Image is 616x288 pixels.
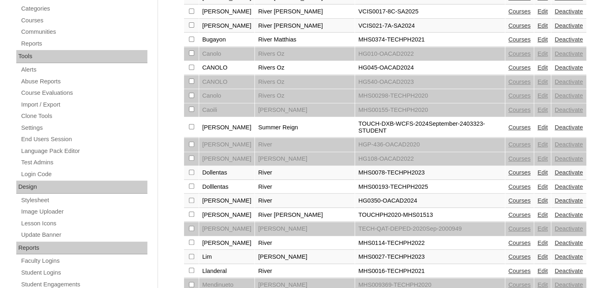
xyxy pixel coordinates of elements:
a: Image Uploader [20,207,147,217]
a: Stylesheet [20,195,147,205]
a: Alerts [20,65,147,75]
a: Edit [537,268,548,274]
a: Courses [509,197,531,204]
a: Courses [509,36,531,43]
td: River Matthias [255,33,355,47]
a: Deactivate [555,36,583,43]
a: Deactivate [555,22,583,29]
td: Rivers Oz [255,61,355,75]
td: River [PERSON_NAME] [255,19,355,33]
a: Deactivate [555,212,583,218]
a: Course Evaluations [20,88,147,98]
a: Communities [20,27,147,37]
a: Courses [509,225,531,232]
td: Rivers Oz [255,89,355,103]
td: VCIS021-7A-SA2024 [355,19,504,33]
a: Courses [509,183,531,190]
td: River [255,138,355,152]
a: Edit [537,50,548,57]
td: [PERSON_NAME] [255,250,355,264]
td: [PERSON_NAME] [199,19,255,33]
a: Courses [509,79,531,85]
a: Edit [537,225,548,232]
a: Deactivate [555,79,583,85]
td: MHS0078-TECHPH2023 [355,166,504,180]
a: Edit [537,197,548,204]
a: Courses [509,8,531,15]
a: Courses [509,253,531,260]
div: Reports [16,242,147,255]
a: Edit [537,64,548,71]
a: Courses [509,124,531,131]
a: Deactivate [555,197,583,204]
td: Lim [199,250,255,264]
a: Reports [20,39,147,49]
td: River [255,166,355,180]
td: [PERSON_NAME] [199,208,255,222]
a: Courses [509,92,531,99]
td: Canolo [199,89,255,103]
a: Courses [509,50,531,57]
a: Deactivate [555,281,583,288]
a: Edit [537,155,548,162]
a: Courses [509,240,531,246]
a: Update Banner [20,230,147,240]
a: Settings [20,123,147,133]
a: Edit [537,281,548,288]
td: HG0350-OACAD2024 [355,194,504,208]
a: Deactivate [555,124,583,131]
a: Edit [537,253,548,260]
td: HG045-OACAD2024 [355,61,504,75]
td: CANOLO [199,75,255,89]
a: Deactivate [555,169,583,176]
td: TECH-QAT-DEPED-2020Sep-2000949 [355,222,504,236]
td: MHS00155-TECHPH2020 [355,103,504,117]
a: Edit [537,107,548,113]
td: Rivers Oz [255,47,355,61]
a: Edit [537,22,548,29]
td: River [255,180,355,194]
td: HG540-OACAD2023 [355,75,504,89]
td: MHS00193-TECHPH2025 [355,180,504,194]
a: Edit [537,79,548,85]
a: Courses [509,212,531,218]
div: Tools [16,50,147,63]
td: [PERSON_NAME] [199,117,255,137]
td: [PERSON_NAME] [199,236,255,250]
a: Courses [509,22,531,29]
td: Bugayon [199,33,255,47]
a: Courses [509,169,531,176]
a: Lesson Icons [20,218,147,229]
a: Edit [537,212,548,218]
a: Deactivate [555,8,583,15]
td: Dolllentas [199,180,255,194]
td: HG010-OACAD2022 [355,47,504,61]
a: Deactivate [555,50,583,57]
td: TOUCHPH2020-MHS01513 [355,208,504,222]
a: Edit [537,183,548,190]
a: Categories [20,4,147,14]
a: Edit [537,141,548,148]
a: Courses [509,107,531,113]
td: [PERSON_NAME] [255,152,355,166]
td: MHS0016-TECHPH2021 [355,264,504,278]
td: River [255,264,355,278]
td: MHS00298-TECHPH2020 [355,89,504,103]
td: MHS0027-TECHPH2023 [355,250,504,264]
td: VCIS0017-8C-SA2025 [355,5,504,19]
a: Edit [537,92,548,99]
td: Dollentas [199,166,255,180]
a: Login Code [20,169,147,179]
a: End Users Session [20,134,147,144]
td: [PERSON_NAME] [199,138,255,152]
td: CANOLO [199,61,255,75]
td: Canolo [199,47,255,61]
a: Edit [537,124,548,131]
a: Deactivate [555,183,583,190]
td: Caoili [199,103,255,117]
a: Courses [509,268,531,274]
a: Edit [537,240,548,246]
td: HG108-OACAD2022 [355,152,504,166]
td: [PERSON_NAME] [199,5,255,19]
td: TOUCH-DXB-WCFS-2024September-2403323-STUDENT [355,117,504,137]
